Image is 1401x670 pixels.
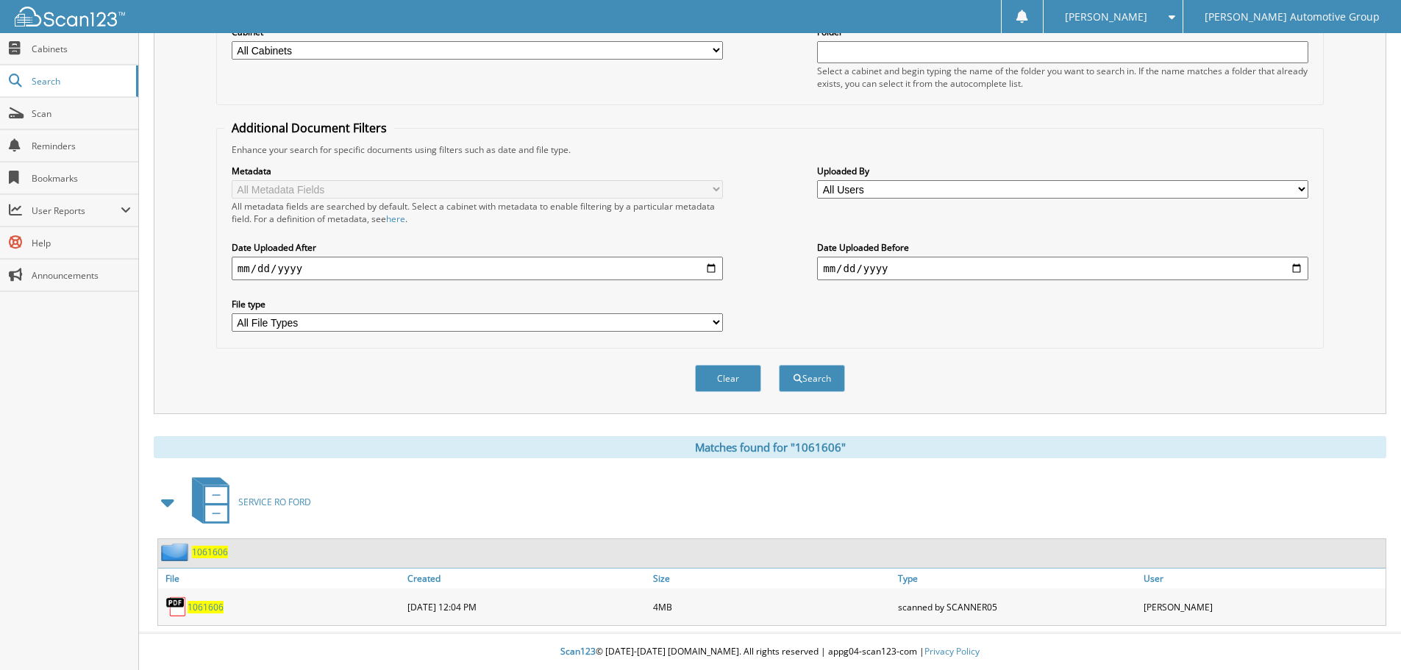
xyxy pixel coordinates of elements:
div: [DATE] 12:04 PM [404,592,649,621]
div: 4MB [649,592,895,621]
div: All metadata fields are searched by default. Select a cabinet with metadata to enable filtering b... [232,200,723,225]
span: Cabinets [32,43,131,55]
img: PDF.png [165,596,188,618]
input: end [817,257,1308,280]
span: Help [32,237,131,249]
a: Type [894,569,1140,588]
span: [PERSON_NAME] Automotive Group [1205,13,1380,21]
label: File type [232,298,723,310]
div: Enhance your search for specific documents using filters such as date and file type. [224,143,1316,156]
span: Bookmarks [32,172,131,185]
a: SERVICE RO FORD [183,473,311,531]
input: start [232,257,723,280]
div: © [DATE]-[DATE] [DOMAIN_NAME]. All rights reserved | appg04-scan123-com | [139,634,1401,670]
legend: Additional Document Filters [224,120,394,136]
div: [PERSON_NAME] [1140,592,1386,621]
span: Reminders [32,140,131,152]
span: Announcements [32,269,131,282]
span: User Reports [32,204,121,217]
button: Search [779,365,845,392]
div: Select a cabinet and begin typing the name of the folder you want to search in. If the name match... [817,65,1308,90]
div: scanned by SCANNER05 [894,592,1140,621]
a: User [1140,569,1386,588]
span: [PERSON_NAME] [1065,13,1147,21]
label: Date Uploaded After [232,241,723,254]
label: Uploaded By [817,165,1308,177]
label: Date Uploaded Before [817,241,1308,254]
span: Search [32,75,129,88]
span: Scan [32,107,131,120]
a: Created [404,569,649,588]
iframe: Chat Widget [1327,599,1401,670]
div: Matches found for "1061606" [154,436,1386,458]
a: 1061606 [192,546,228,558]
label: Metadata [232,165,723,177]
a: Privacy Policy [924,645,980,657]
img: folder2.png [161,543,192,561]
img: scan123-logo-white.svg [15,7,125,26]
a: File [158,569,404,588]
button: Clear [695,365,761,392]
span: Scan123 [560,645,596,657]
a: here [386,213,405,225]
span: SERVICE RO FORD [238,496,311,508]
a: 1061606 [188,601,224,613]
a: Size [649,569,895,588]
